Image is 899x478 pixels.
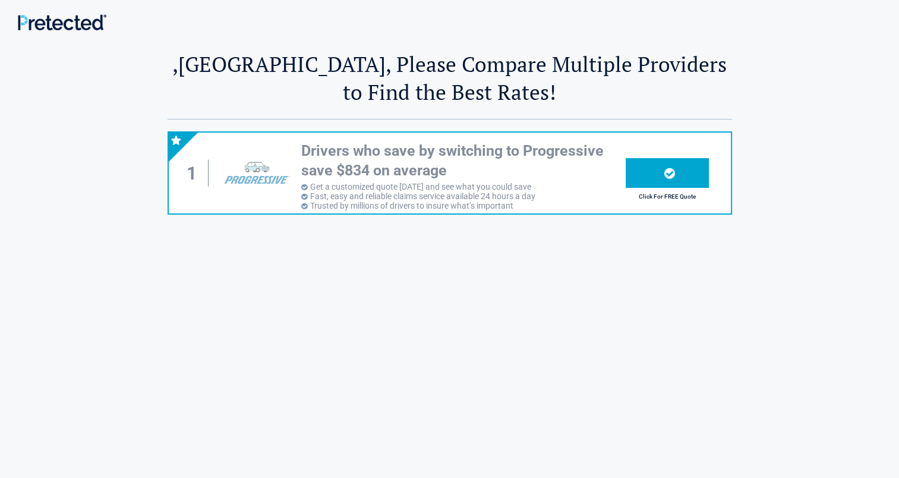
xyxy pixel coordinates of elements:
h2: Click For FREE Quote [626,193,709,200]
div: 1 [181,160,209,187]
li: Fast, easy and reliable claims service available 24 hours a day [301,191,626,201]
h3: Drivers who save by switching to Progressive save $834 on average [301,141,626,180]
h2: ,[GEOGRAPHIC_DATA], Please Compare Multiple Providers to Find the Best Rates! [168,50,732,106]
li: Get a customized quote [DATE] and see what you could save [301,182,626,191]
img: Main Logo [18,14,106,30]
li: Trusted by millions of drivers to insure what’s important [301,201,626,210]
img: progressive's logo [219,155,295,191]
